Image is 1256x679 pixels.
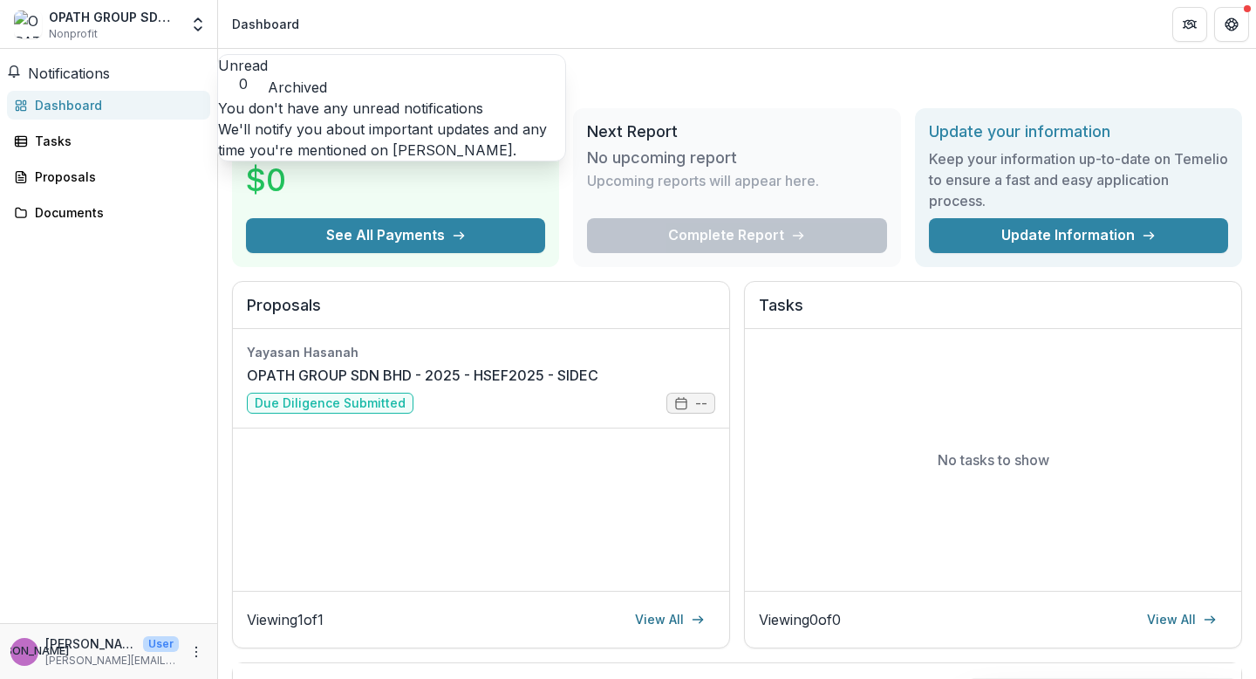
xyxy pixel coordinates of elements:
div: Dashboard [35,96,196,114]
h2: Next Report [587,122,886,141]
button: Partners [1172,7,1207,42]
span: Nonprofit [49,26,98,42]
p: We'll notify you about important updates and any time you're mentioned on [PERSON_NAME]. [218,119,565,161]
p: Viewing 1 of 1 [247,609,324,630]
button: Unread [218,55,268,93]
h3: No upcoming report [587,148,737,168]
h2: Update your information [929,122,1228,141]
span: Notifications [28,65,110,82]
p: [PERSON_NAME][EMAIL_ADDRESS][DOMAIN_NAME] [45,653,179,669]
h1: Dashboard [232,63,1242,94]
h2: Tasks [759,296,1227,329]
div: Tasks [35,132,196,150]
div: OPATH GROUP SDN BHD [49,8,179,26]
button: Open entity switcher [186,7,210,42]
div: Documents [35,203,196,222]
button: Get Help [1214,7,1249,42]
div: Proposals [35,168,196,186]
span: 0 [218,76,268,93]
a: View All [625,606,715,634]
button: Archived [268,77,327,98]
h2: Proposals [247,296,715,329]
p: Upcoming reports will appear here. [587,170,819,191]
button: See All Payments [246,218,545,253]
a: OPATH GROUP SDN BHD - 2025 - HSEF2025 - SIDEC [247,365,598,386]
p: No tasks to show [938,449,1049,470]
h3: Keep your information up-to-date on Temelio to ensure a fast and easy application process. [929,148,1228,211]
p: [PERSON_NAME] [PERSON_NAME] [45,634,136,653]
button: Notifications [7,63,110,84]
a: Documents [7,198,210,227]
h3: $0 [246,156,377,203]
p: Viewing 0 of 0 [759,609,841,630]
a: Update Information [929,218,1228,253]
img: OPATH GROUP SDN BHD [14,10,42,38]
a: Proposals [7,162,210,191]
p: You don't have any unread notifications [218,98,565,119]
a: Dashboard [7,91,210,120]
p: User [143,636,179,652]
div: Dashboard [232,15,299,33]
button: More [186,641,207,662]
nav: breadcrumb [225,11,306,37]
a: Tasks [7,127,210,155]
a: View All [1137,606,1227,634]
